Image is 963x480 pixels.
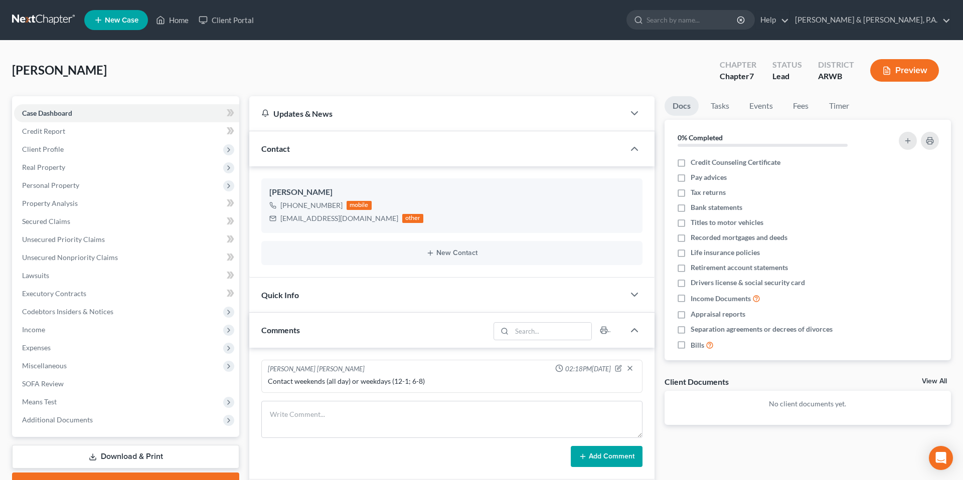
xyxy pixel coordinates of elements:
div: Chapter [720,59,756,71]
div: [PHONE_NUMBER] [280,200,343,210]
span: Bills [691,340,704,350]
a: Secured Claims [14,212,239,230]
span: Real Property [22,163,65,171]
a: Tasks [703,96,737,116]
div: Status [772,59,802,71]
p: No client documents yet. [673,399,943,409]
span: Client Profile [22,145,64,153]
div: Chapter [720,71,756,82]
span: SOFA Review [22,379,64,388]
span: Tax returns [691,187,726,197]
span: Recorded mortgages and deeds [691,232,787,243]
span: Life insurance policies [691,248,760,258]
span: Credit Report [22,127,65,135]
div: mobile [347,201,372,210]
a: Unsecured Priority Claims [14,230,239,249]
div: Updates & News [261,108,612,119]
a: Timer [821,96,857,116]
span: Credit Counseling Certificate [691,157,780,167]
span: 7 [749,71,754,81]
span: Unsecured Nonpriority Claims [22,253,118,262]
span: Lawsuits [22,271,49,280]
span: Executory Contracts [22,289,86,298]
div: ARWB [818,71,854,82]
div: Open Intercom Messenger [929,446,953,470]
span: Bank statements [691,202,742,212]
a: Lawsuits [14,267,239,285]
a: Download & Print [12,445,239,468]
span: Case Dashboard [22,109,72,117]
div: Client Documents [665,376,729,387]
a: Fees [785,96,817,116]
a: Unsecured Nonpriority Claims [14,249,239,267]
span: Means Test [22,397,57,406]
span: Contact [261,144,290,153]
span: Expenses [22,343,51,352]
strong: 0% Completed [678,133,723,142]
div: [PERSON_NAME] [269,186,634,198]
a: SOFA Review [14,375,239,393]
span: Appraisal reports [691,309,745,319]
div: [PERSON_NAME] [PERSON_NAME] [268,364,365,374]
div: [EMAIL_ADDRESS][DOMAIN_NAME] [280,213,398,223]
button: Preview [870,59,939,82]
a: [PERSON_NAME] & [PERSON_NAME], P.A. [790,11,950,29]
span: [PERSON_NAME] [12,63,107,77]
a: Home [151,11,194,29]
a: Docs [665,96,699,116]
span: Miscellaneous [22,361,67,370]
a: Executory Contracts [14,285,239,303]
a: Client Portal [194,11,259,29]
span: Codebtors Insiders & Notices [22,307,113,316]
button: New Contact [269,249,634,257]
span: Additional Documents [22,415,93,424]
span: Secured Claims [22,217,70,225]
span: Pay advices [691,172,727,182]
div: Contact weekends (all day) or weekdays (12-1; 6-8) [268,376,636,386]
div: District [818,59,854,71]
span: 02:18PM[DATE] [565,364,611,374]
span: Unsecured Priority Claims [22,235,105,244]
input: Search by name... [647,11,738,29]
span: Income Documents [691,294,751,304]
a: Case Dashboard [14,104,239,122]
span: Separation agreements or decrees of divorces [691,324,833,334]
a: View All [922,378,947,385]
span: New Case [105,17,138,24]
span: Property Analysis [22,199,78,207]
input: Search... [512,323,591,340]
span: Personal Property [22,181,79,189]
span: Quick Info [261,290,299,300]
span: Drivers license & social security card [691,278,805,288]
div: Lead [772,71,802,82]
span: Retirement account statements [691,263,788,273]
div: other [402,214,423,223]
button: Add Comment [571,446,643,467]
span: Income [22,325,45,334]
a: Credit Report [14,122,239,140]
span: Comments [261,325,300,335]
a: Events [741,96,781,116]
span: Titles to motor vehicles [691,217,763,227]
a: Help [755,11,789,29]
a: Property Analysis [14,194,239,212]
